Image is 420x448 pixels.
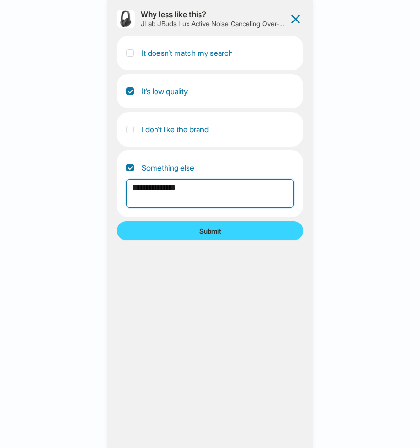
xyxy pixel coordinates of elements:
h2: JLab JBuds Lux Active Noise Canceling Over-Ear Bluetooth Wireless Headphones [141,20,284,28]
label: It doesn’t match my search [142,45,238,61]
label: Something else [142,160,199,175]
label: I don’t like the brand [142,122,213,137]
label: It’s low quality [142,84,192,99]
h1: Why less like this? [141,10,284,20]
img: JLab JBuds Lux Active Noise Canceling Over-Ear Bluetooth Wireless Headphones [117,10,135,28]
button: Submit [117,221,303,240]
span: Submit [199,227,221,235]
